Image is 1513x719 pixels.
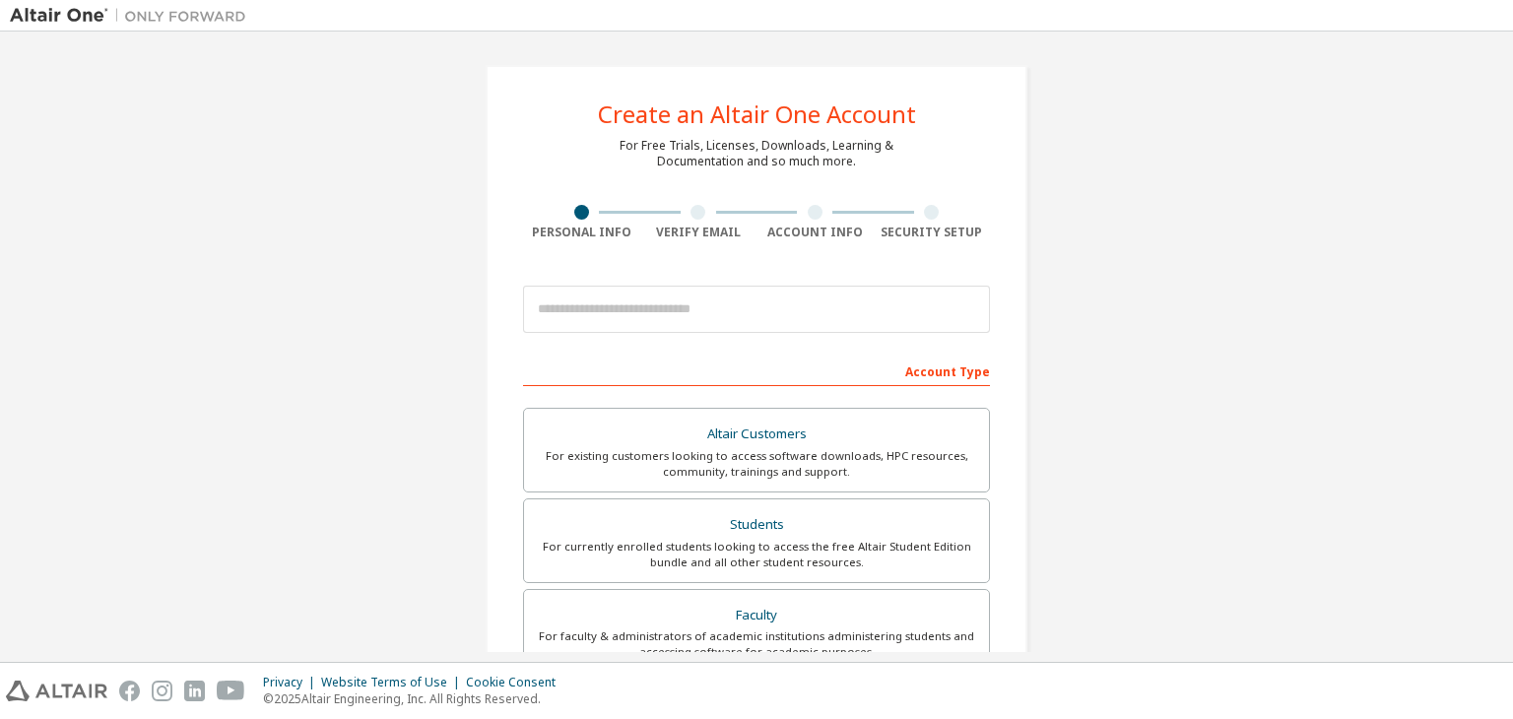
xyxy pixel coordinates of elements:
div: Privacy [263,675,321,690]
div: For existing customers looking to access software downloads, HPC resources, community, trainings ... [536,448,977,480]
div: For faculty & administrators of academic institutions administering students and accessing softwa... [536,628,977,660]
div: Cookie Consent [466,675,567,690]
p: © 2025 Altair Engineering, Inc. All Rights Reserved. [263,690,567,707]
img: Altair One [10,6,256,26]
div: Security Setup [874,225,991,240]
img: linkedin.svg [184,681,205,701]
div: Students [536,511,977,539]
div: Personal Info [523,225,640,240]
img: youtube.svg [217,681,245,701]
div: Create an Altair One Account [598,102,916,126]
div: Faculty [536,602,977,629]
div: Verify Email [640,225,757,240]
div: Account Info [756,225,874,240]
img: instagram.svg [152,681,172,701]
img: altair_logo.svg [6,681,107,701]
div: Altair Customers [536,421,977,448]
div: For currently enrolled students looking to access the free Altair Student Edition bundle and all ... [536,539,977,570]
div: Account Type [523,355,990,386]
div: Website Terms of Use [321,675,466,690]
img: facebook.svg [119,681,140,701]
div: For Free Trials, Licenses, Downloads, Learning & Documentation and so much more. [620,138,893,169]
